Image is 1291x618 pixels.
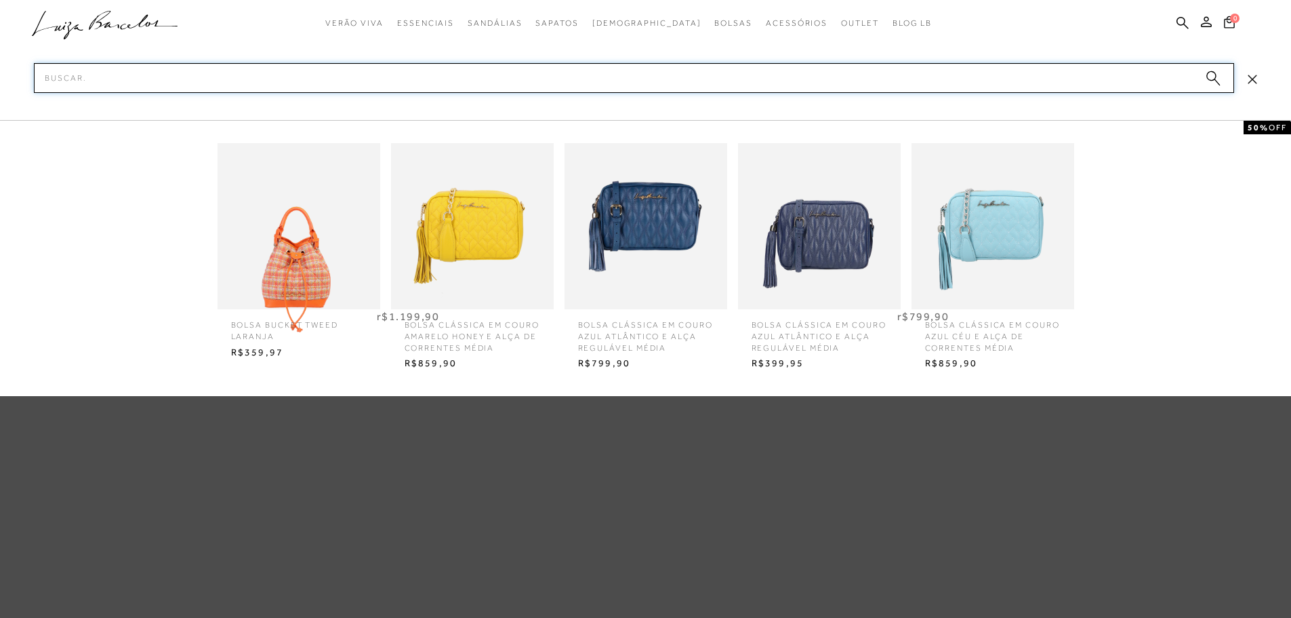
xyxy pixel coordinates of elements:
span: Acessórios [766,18,827,28]
span: Sandálias [468,18,522,28]
a: Bolsa bucket tweed laranja 70%OFF Bolsa bucket tweed laranja R$1.199,90 R$359,97 [214,143,384,362]
button: 0 [1220,15,1239,33]
a: categoryNavScreenReaderText [325,11,384,36]
span: R$359,97 [221,343,377,363]
span: R$859,90 [915,353,1071,374]
a: BLOG LB [893,11,932,36]
img: BOLSA CLÁSSICA EM COURO AZUL ATLÂNTICO E ALÇA REGULÁVEL MÉDIA [565,119,727,333]
span: Sapatos [535,18,578,28]
span: BOLSA CLÁSSICA EM COURO AMARELO HONEY E ALÇA DE CORRENTES MÉDIA [394,309,550,353]
a: categoryNavScreenReaderText [841,11,879,36]
a: categoryNavScreenReaderText [468,11,522,36]
span: [DEMOGRAPHIC_DATA] [592,18,701,28]
a: noSubCategoriesText [592,11,701,36]
a: BOLSA CLÁSSICA EM COURO AZUL CÉU E ALÇA DE CORRENTES MÉDIA BOLSA CLÁSSICA EM COURO AZUL CÉU E ALÇ... [908,143,1078,374]
input: Buscar. [34,63,1234,93]
span: OFF [1269,123,1287,132]
a: categoryNavScreenReaderText [397,11,454,36]
span: Essenciais [397,18,454,28]
span: BOLSA CLÁSSICA EM COURO AZUL ATLÂNTICO E ALÇA REGULÁVEL MÉDIA [568,309,724,353]
span: BOLSA CLÁSSICA EM COURO AZUL ATLÂNTICO E ALÇA REGULÁVEL MÉDIA [741,309,897,353]
img: BOLSA CLÁSSICA EM COURO AZUL CÉU E ALÇA DE CORRENTES MÉDIA [911,119,1074,333]
span: BOLSA CLÁSSICA EM COURO AZUL CÉU E ALÇA DE CORRENTES MÉDIA [915,309,1071,353]
a: categoryNavScreenReaderText [714,11,752,36]
a: BOLSA CLÁSSICA EM COURO AZUL ATLÂNTICO E ALÇA REGULÁVEL MÉDIA 50%OFF BOLSA CLÁSSICA EM COURO AZUL... [735,143,904,374]
a: BOLSA CLÁSSICA EM COURO AMARELO HONEY E ALÇA DE CORRENTES MÉDIA BOLSA CLÁSSICA EM COURO AMARELO H... [388,143,557,374]
span: BLOG LB [893,18,932,28]
span: Bolsa bucket tweed laranja [221,309,377,343]
span: R$859,90 [394,353,550,374]
img: BOLSA CLÁSSICA EM COURO AMARELO HONEY E ALÇA DE CORRENTES MÉDIA [391,119,554,333]
img: BOLSA CLÁSSICA EM COURO AZUL ATLÂNTICO E ALÇA REGULÁVEL MÉDIA [738,119,901,333]
a: BOLSA CLÁSSICA EM COURO AZUL ATLÂNTICO E ALÇA REGULÁVEL MÉDIA BOLSA CLÁSSICA EM COURO AZUL ATLÂNT... [561,143,731,374]
span: 0 [1230,14,1239,23]
a: categoryNavScreenReaderText [766,11,827,36]
span: R$799,90 [568,353,724,374]
strong: 50% [1248,123,1269,132]
a: categoryNavScreenReaderText [535,11,578,36]
span: R$399,95 [741,353,897,374]
span: Verão Viva [325,18,384,28]
img: Bolsa bucket tweed laranja [218,119,380,333]
span: Outlet [841,18,879,28]
span: Bolsas [714,18,752,28]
